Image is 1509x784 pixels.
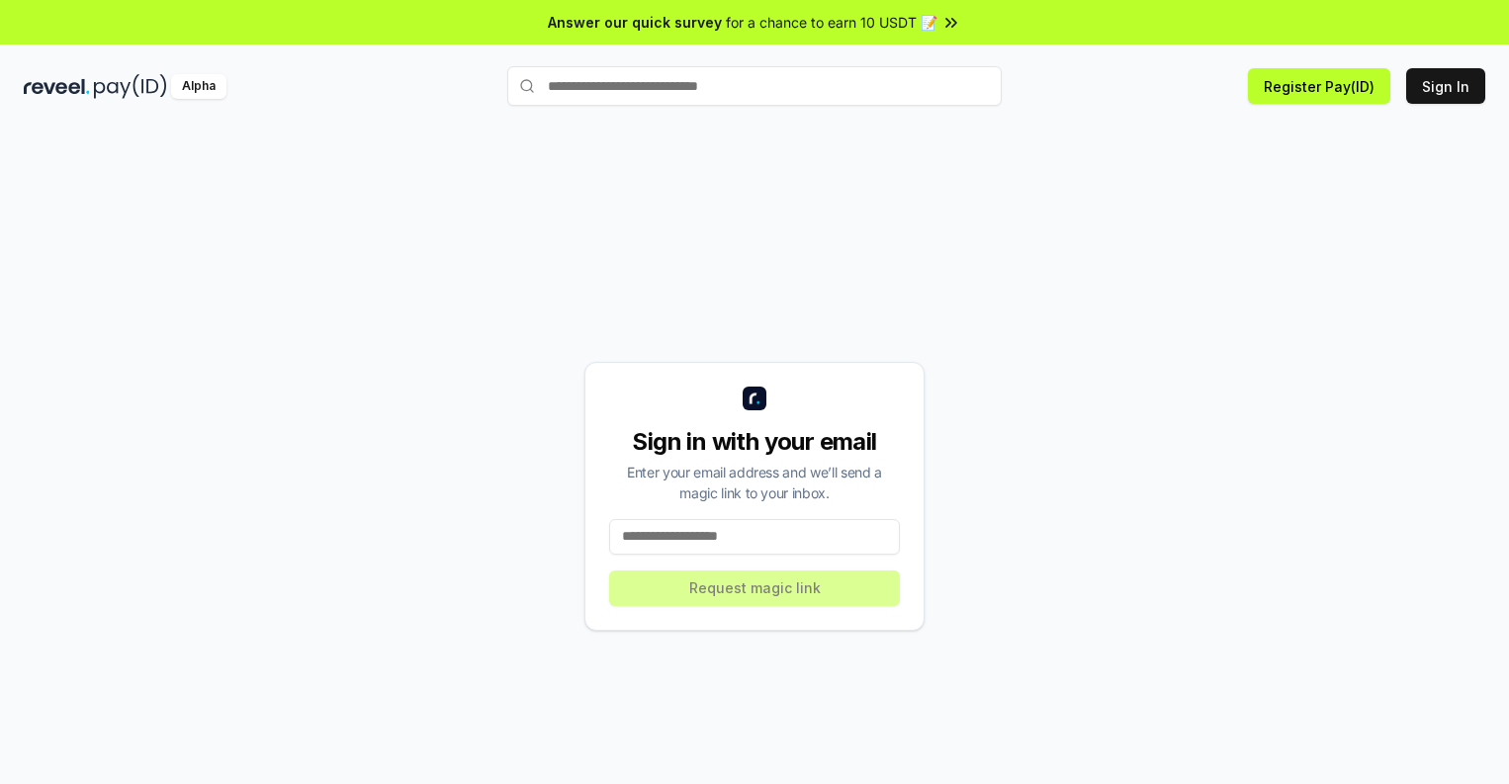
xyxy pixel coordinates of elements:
div: Sign in with your email [609,426,900,458]
img: logo_small [743,387,766,410]
div: Enter your email address and we’ll send a magic link to your inbox. [609,462,900,503]
img: pay_id [94,74,167,99]
img: reveel_dark [24,74,90,99]
button: Sign In [1406,68,1485,104]
div: Alpha [171,74,226,99]
span: for a chance to earn 10 USDT 📝 [726,12,937,33]
span: Answer our quick survey [548,12,722,33]
button: Register Pay(ID) [1248,68,1390,104]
